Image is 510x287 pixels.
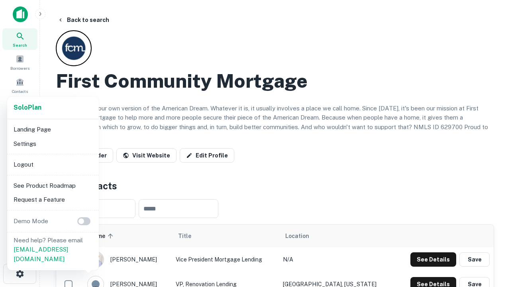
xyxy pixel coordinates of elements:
strong: Solo Plan [14,104,41,111]
p: Need help? Please email [14,236,92,264]
li: Request a Feature [10,193,96,207]
iframe: Chat Widget [470,198,510,236]
a: SoloPlan [14,103,41,112]
li: Settings [10,137,96,151]
li: See Product Roadmap [10,179,96,193]
li: Logout [10,157,96,172]
a: [EMAIL_ADDRESS][DOMAIN_NAME] [14,246,68,262]
p: Demo Mode [10,216,51,226]
li: Landing Page [10,122,96,137]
